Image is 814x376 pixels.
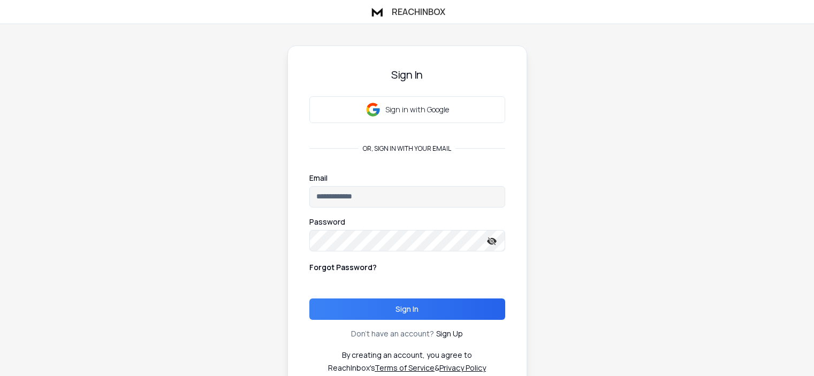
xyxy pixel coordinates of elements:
img: logo [369,4,385,19]
a: Privacy Policy [439,363,486,373]
p: By creating an account, you agree to [342,350,472,360]
label: Email [309,174,328,182]
h3: Sign In [309,67,505,82]
button: Sign In [309,298,505,320]
a: Terms of Service [375,363,435,373]
p: Sign in with Google [385,104,449,115]
p: Don't have an account? [351,328,434,339]
a: Sign Up [436,328,463,339]
button: Sign in with Google [309,96,505,123]
p: ReachInbox's & [328,363,486,373]
p: Forgot Password? [309,262,377,273]
h1: ReachInbox [392,5,445,18]
p: or, sign in with your email [359,144,455,153]
label: Password [309,218,345,226]
a: ReachInbox [369,4,445,19]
